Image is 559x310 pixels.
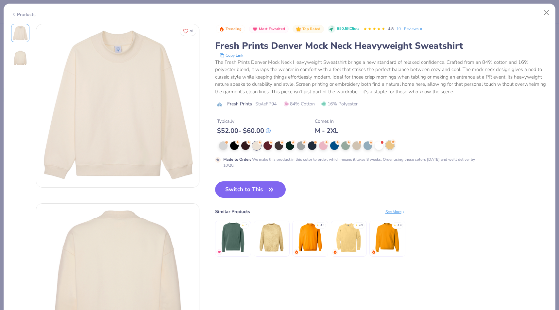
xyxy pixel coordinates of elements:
[295,222,326,253] img: Gildan Adult Heavy Blend Adult 8 Oz. 50/50 Fleece Crew
[372,250,376,254] img: trending.gif
[316,223,319,226] div: ★
[215,40,548,52] div: Fresh Prints Denver Mock Neck Heavyweight Sweatshirt
[217,127,271,135] div: $ 52.00 - $ 60.00
[321,100,358,107] span: 16% Polyester
[296,27,301,32] img: Top Rated sort
[256,222,287,253] img: Comfort Colors Adult Color Blast Crewneck Sweatshirt
[12,50,28,66] img: Back
[180,26,196,36] button: Like
[12,25,28,41] img: Front
[242,223,244,226] div: ★
[226,27,242,31] span: Trending
[396,26,423,32] a: 10+ Reviews
[337,26,359,32] span: 890.5K Clicks
[11,11,36,18] div: Products
[372,222,403,253] img: Jerzees Adult NuBlend® Fleece Crew
[284,100,315,107] span: 84% Cotton
[320,223,324,228] div: 4.8
[246,223,247,228] div: 5
[36,24,199,187] img: Front
[215,59,548,96] div: The Fresh Prints Denver Mock Neck Heavyweight Sweatshirt brings a new standard of relaxed confide...
[215,181,286,198] button: Switch to This
[333,222,364,253] img: Comfort Colors Adult Crewneck Sweatshirt
[259,27,285,31] span: Most Favorited
[227,100,252,107] span: Fresh Prints
[295,250,298,254] img: trending.gif
[223,156,477,168] div: We make this product in this color to order, which means it takes 8 weeks. Order using these colo...
[249,25,289,33] button: Badge Button
[333,250,337,254] img: trending.gif
[215,102,224,107] img: brand logo
[252,27,258,32] img: Most Favorited sort
[355,223,358,226] div: ★
[215,208,250,215] div: Similar Products
[189,29,193,33] span: 76
[217,250,221,254] img: MostFav.gif
[315,127,338,135] div: M - 2XL
[363,24,385,34] div: 4.8 Stars
[359,223,363,228] div: 4.9
[218,52,245,59] button: copy to clipboard
[255,100,277,107] span: Style FP94
[315,118,338,125] div: Comes In
[217,222,248,253] img: Independent Trading Co. Heavyweight Pigment-Dyed Sweatshirt
[217,118,271,125] div: Typically
[219,27,224,32] img: Trending sort
[394,223,396,226] div: ★
[385,209,405,215] div: See More
[216,25,245,33] button: Badge Button
[540,7,553,19] button: Close
[302,27,321,31] span: Top Rated
[398,223,401,228] div: 4.9
[293,25,324,33] button: Badge Button
[388,26,394,31] span: 4.8
[223,157,251,162] strong: Made to Order :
